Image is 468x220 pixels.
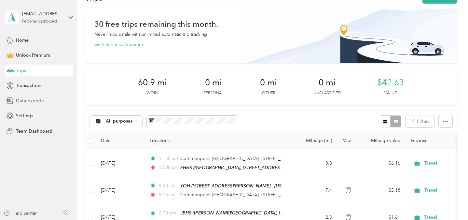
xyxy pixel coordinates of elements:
[22,10,63,17] div: [EMAIL_ADDRESS][DOMAIN_NAME]
[360,177,406,204] td: $5.18
[16,128,52,135] span: Team Dashboard
[294,177,337,204] td: 7.4
[94,31,207,38] p: Never miss a mile with unlimited automatic trip tracking
[180,210,396,216] span: JBHS ([PERSON_NAME][GEOGRAPHIC_DATA], [STREET_ADDRESS] , [US_STATE], [GEOGRAPHIC_DATA])
[260,78,277,88] span: 0 mi
[180,192,303,198] span: Commonpoint [GEOGRAPHIC_DATA], [STREET_ADDRESS]
[294,132,337,150] th: Mileage (mi)
[239,8,457,63] img: Banner
[4,210,37,217] button: Help center
[22,20,57,23] div: Personal dashboard
[16,82,42,89] span: Transactions
[96,177,145,204] td: [DATE]
[337,132,360,150] th: Map
[360,132,406,150] th: Mileage value
[106,119,133,124] span: All purposes
[16,67,26,74] span: Trips
[180,165,360,170] span: FHHS ([GEOGRAPHIC_DATA], [STREET_ADDRESS] , [US_STATE], [GEOGRAPHIC_DATA])
[138,78,167,88] span: 60.9 mi
[16,112,33,119] span: Settings
[313,90,341,96] p: Unclassified
[16,52,50,59] span: Unlock Premium
[360,150,406,177] td: $6.16
[145,132,294,150] th: Locations
[159,210,177,217] span: 2:00 pm
[262,90,275,96] p: Other
[16,97,44,104] span: Data exports
[180,183,347,189] span: YOH ([STREET_ADDRESS][PERSON_NAME] , [US_STATE], [GEOGRAPHIC_DATA])
[94,21,218,27] h1: 30 free trips remaining this month.
[319,78,336,88] span: 0 mi
[294,150,337,177] td: 8.8
[180,156,303,161] span: Commonpoint [GEOGRAPHIC_DATA], [STREET_ADDRESS]
[96,132,145,150] th: Date
[96,150,145,177] td: [DATE]
[406,115,434,127] button: Filters
[159,155,177,162] span: 11:30 am
[94,41,143,48] button: Get Everlance Premium
[159,182,177,189] span: 9:00 am
[159,191,177,198] span: 9:15 am
[384,90,397,96] p: Value
[146,90,158,96] p: Work
[432,183,468,220] iframe: Everlance-gr Chat Button Frame
[205,78,222,88] span: 0 mi
[377,78,404,88] span: $42.63
[159,164,177,171] span: 12:00 pm
[16,37,29,44] span: Home
[203,90,224,96] p: Personal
